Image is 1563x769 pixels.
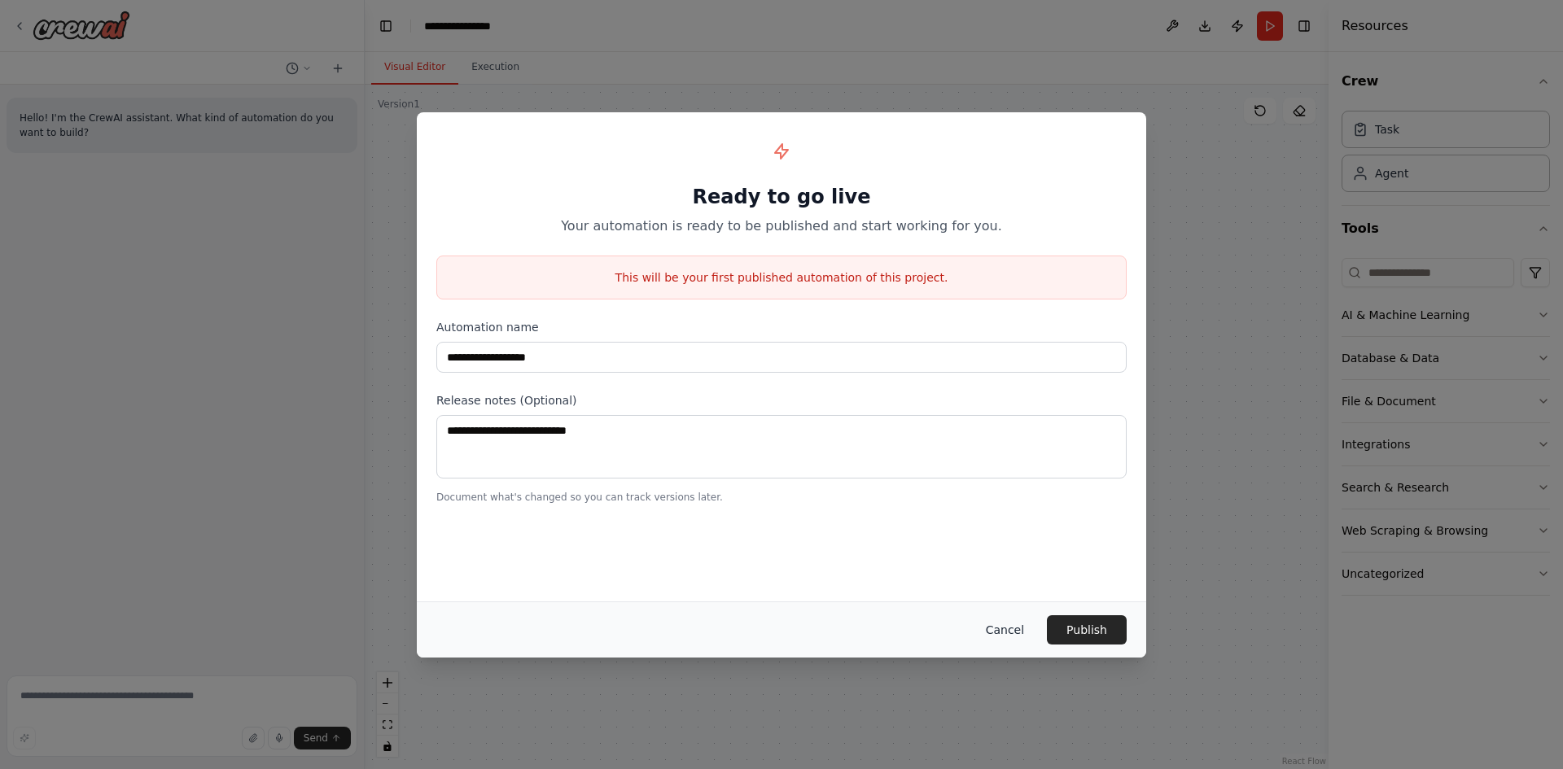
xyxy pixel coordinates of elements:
label: Automation name [436,319,1127,335]
p: This will be your first published automation of this project. [437,269,1126,286]
label: Release notes (Optional) [436,392,1127,409]
button: Publish [1047,615,1127,644]
h1: Ready to go live [436,184,1127,210]
p: Your automation is ready to be published and start working for you. [436,216,1127,236]
button: Cancel [973,615,1037,644]
p: Document what's changed so you can track versions later. [436,491,1127,504]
